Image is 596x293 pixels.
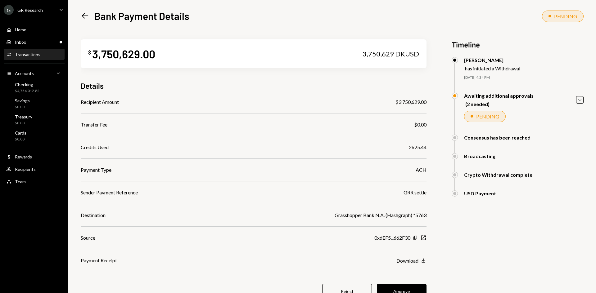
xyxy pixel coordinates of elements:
a: Recipients [4,163,65,175]
div: (2 needed) [465,101,534,107]
div: 3,750,629 DKUSD [363,50,419,58]
div: $0.00 [15,104,30,110]
div: PENDING [554,13,577,19]
div: [PERSON_NAME] [464,57,520,63]
div: Destination [81,211,106,219]
h3: Details [81,81,104,91]
a: Savings$0.00 [4,96,65,111]
a: Transactions [4,49,65,60]
div: G [4,5,14,15]
div: Consensus has been reached [464,135,531,140]
div: Payment Type [81,166,111,174]
div: Credits Used [81,144,109,151]
h3: Timeline [452,39,584,50]
div: GRR settle [404,189,427,196]
div: Checking [15,82,39,87]
div: $4,754,012.82 [15,88,39,94]
div: PENDING [476,113,499,119]
div: Download [396,258,418,264]
div: $3,750,629.00 [395,98,427,106]
a: Inbox [4,36,65,47]
div: Awaiting additional approvals [464,93,534,99]
a: Checking$4,754,012.82 [4,80,65,95]
div: $0.00 [414,121,427,128]
div: has initiated a Withdrawal [465,65,520,71]
div: [DATE] 4:34 PM [464,75,584,80]
a: Cards$0.00 [4,128,65,143]
div: Transfer Fee [81,121,107,128]
div: USD Payment [464,190,496,196]
a: Team [4,176,65,187]
div: Payment Receipt [81,257,117,264]
a: Treasury$0.00 [4,112,65,127]
a: Accounts [4,68,65,79]
div: Savings [15,98,30,103]
h1: Bank Payment Details [94,10,189,22]
div: Cards [15,130,26,135]
div: GR Research [17,7,43,13]
div: Crypto Withdrawal complete [464,172,532,178]
a: Rewards [4,151,65,162]
div: Recipient Amount [81,98,119,106]
a: Home [4,24,65,35]
div: 2625.44 [409,144,427,151]
div: 3,750,629.00 [92,47,155,61]
div: Home [15,27,26,32]
div: Broadcasting [464,153,495,159]
div: Accounts [15,71,34,76]
div: Treasury [15,114,32,119]
div: 0xdEF5...662F30 [374,234,410,242]
div: Recipients [15,166,36,172]
div: $ [88,49,91,55]
div: Source [81,234,95,242]
div: Sender Payment Reference [81,189,138,196]
div: Transactions [15,52,40,57]
div: $0.00 [15,121,32,126]
div: Rewards [15,154,32,159]
div: Grasshopper Bank N.A. (Hashgraph) *5763 [335,211,427,219]
div: ACH [416,166,427,174]
div: $0.00 [15,137,26,142]
div: Inbox [15,39,26,45]
button: Download [396,257,427,264]
div: Team [15,179,26,184]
